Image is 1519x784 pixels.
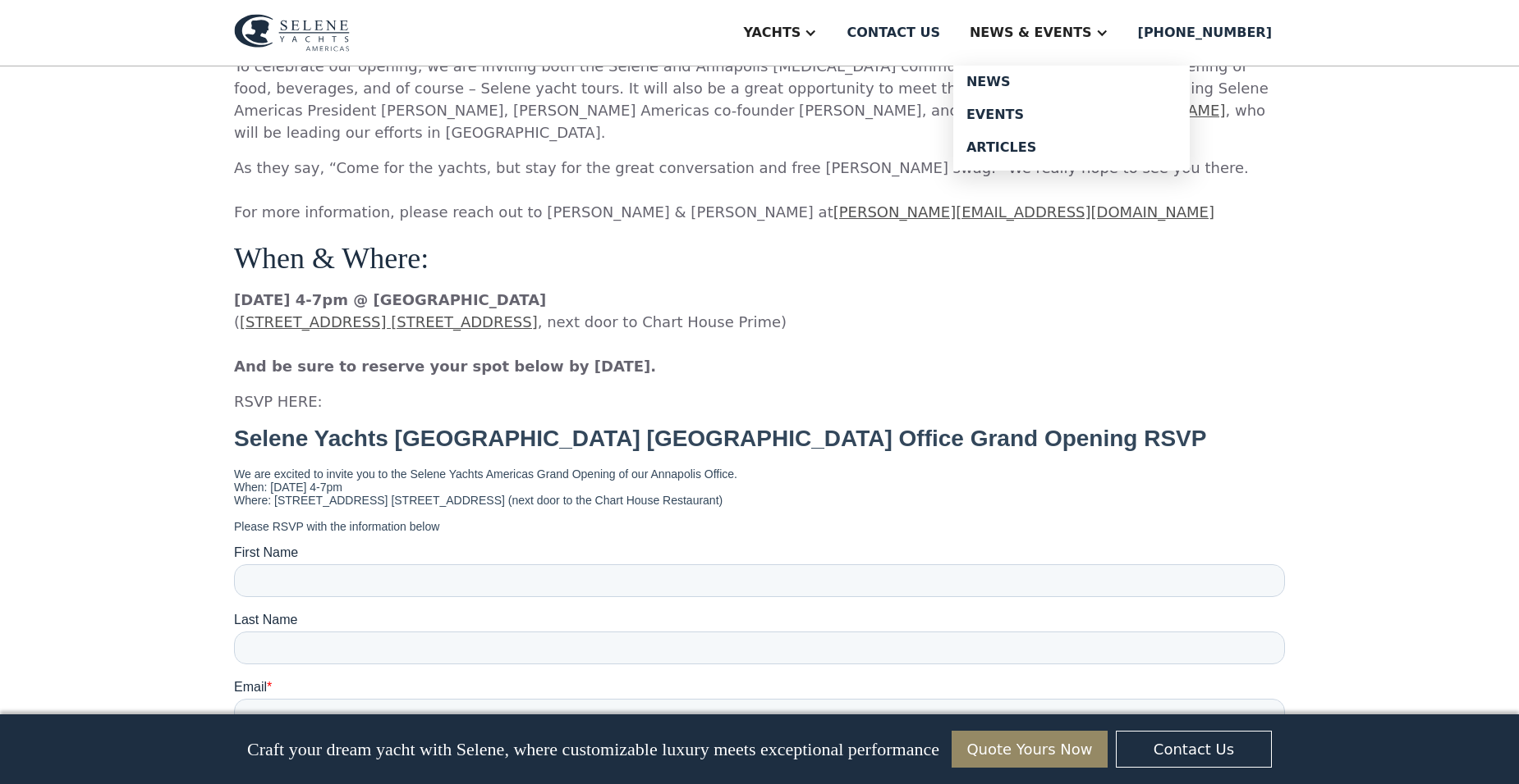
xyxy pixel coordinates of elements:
p: ( , next door to Chart House Prime) ‍ [234,289,1285,377]
a: Events [953,98,1190,131]
strong: And be sure to reserve your spot below by [DATE]. [234,358,656,375]
div: News [966,75,1177,89]
div: Yachts [743,23,801,43]
h4: When & Where: [234,243,1285,276]
nav: News & EVENTS [953,66,1190,171]
a: News [953,66,1190,98]
a: [PERSON_NAME][EMAIL_ADDRESS][DOMAIN_NAME] [833,203,1214,221]
p: Craft your dream yacht with Selene, where customizable luxury meets exceptional performance [247,739,939,760]
div: [PHONE_NUMBER] [1138,23,1272,43]
div: Articles [966,141,1177,154]
a: Quote Yours Now [952,731,1108,768]
p: As they say, “Come for the yachts, but stay for the great conversation and free [PERSON_NAME] swa... [234,157,1285,223]
p: RSVP HERE: [234,390,1285,413]
a: Articles [953,131,1190,164]
div: News & EVENTS [970,23,1092,43]
img: logo [234,14,350,52]
div: Events [966,108,1177,121]
strong: [DATE] 4-7pm @ [GEOGRAPHIC_DATA] [234,291,546,308]
p: To celebrate our opening, we are inviting both the Selene and Annapolis [MEDICAL_DATA] communitie... [234,55,1285,144]
a: [STREET_ADDRESS] [STREET_ADDRESS] [240,313,538,330]
div: Contact us [847,23,940,43]
a: Contact Us [1116,731,1272,768]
